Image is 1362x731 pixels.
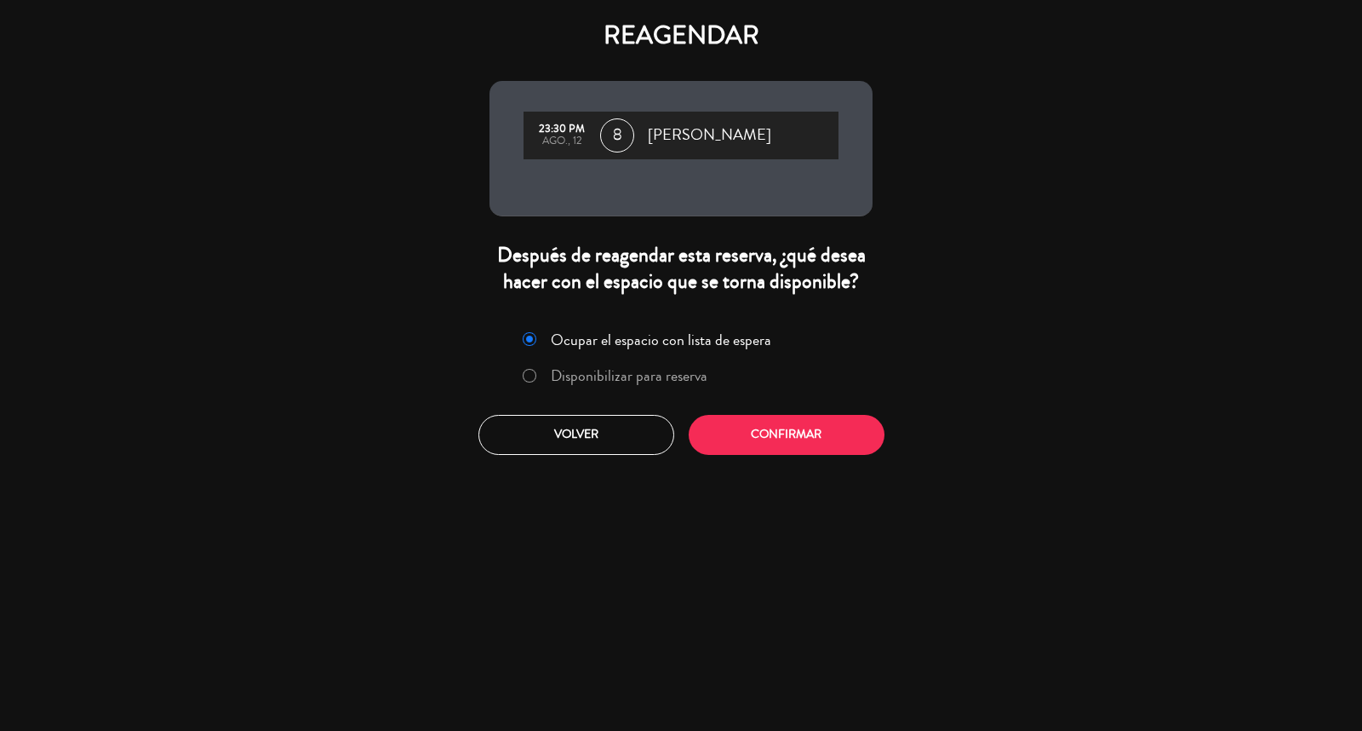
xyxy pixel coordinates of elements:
span: 8 [600,118,634,153]
div: Después de reagendar esta reserva, ¿qué desea hacer con el espacio que se torna disponible? [489,242,873,295]
span: [PERSON_NAME] [648,123,771,148]
button: Volver [478,415,674,455]
label: Disponibilizar para reserva [551,368,707,383]
div: 23:30 PM [532,124,592,135]
h4: REAGENDAR [489,20,873,51]
label: Ocupar el espacio con lista de espera [551,332,771,348]
div: ago., 12 [532,135,592,147]
button: Confirmar [689,415,884,455]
